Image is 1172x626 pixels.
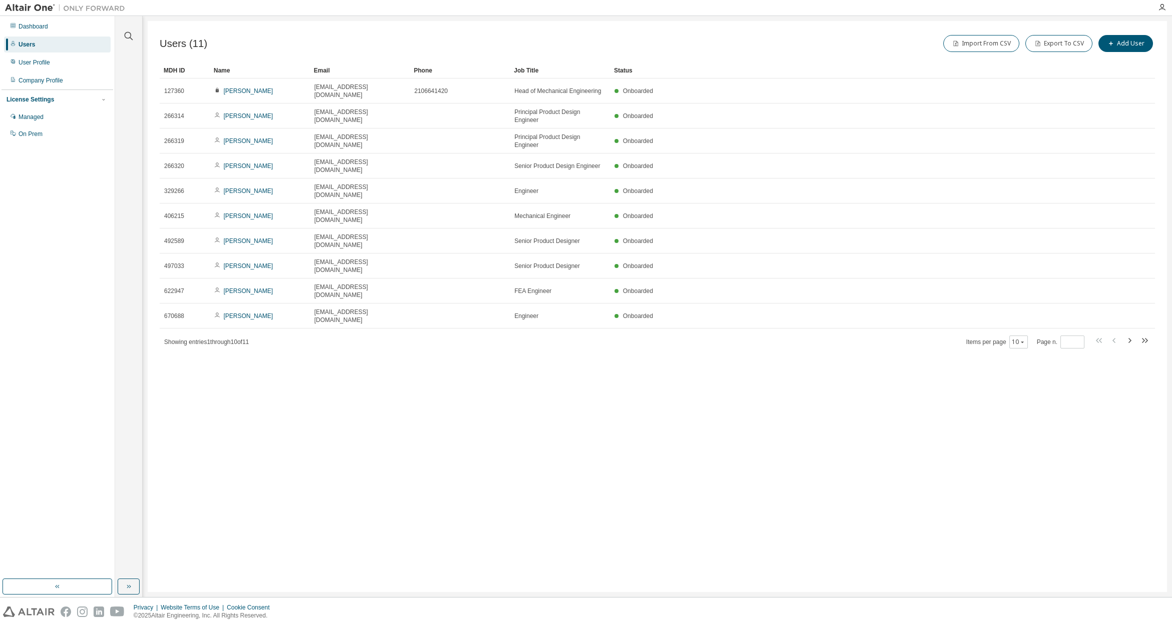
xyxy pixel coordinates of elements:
[94,606,104,617] img: linkedin.svg
[623,112,653,119] span: Onboarded
[1037,335,1084,348] span: Page n.
[514,212,570,220] span: Mechanical Engineer
[164,312,184,320] span: 670688
[1012,338,1025,346] button: 10
[164,287,184,295] span: 622947
[164,137,184,145] span: 266319
[414,62,506,78] div: Phone
[514,287,551,295] span: FEA Engineer
[623,287,653,294] span: Onboarded
[514,237,580,245] span: Senior Product Designer
[514,87,601,95] span: Head of Mechanical Engineering
[314,83,405,99] span: [EMAIL_ADDRESS][DOMAIN_NAME]
[314,258,405,274] span: [EMAIL_ADDRESS][DOMAIN_NAME]
[1025,35,1092,52] button: Export To CSV
[514,162,600,170] span: Senior Product Design Engineer
[19,113,44,121] div: Managed
[224,87,273,94] a: [PERSON_NAME]
[161,603,227,611] div: Website Terms of Use
[19,76,63,84] div: Company Profile
[164,262,184,270] span: 497033
[224,262,273,269] a: [PERSON_NAME]
[514,187,538,195] span: Engineer
[227,603,275,611] div: Cookie Consent
[164,338,249,345] span: Showing entries 1 through 10 of 11
[224,112,273,119] a: [PERSON_NAME]
[623,237,653,244] span: Onboarded
[224,137,273,144] a: [PERSON_NAME]
[623,87,653,94] span: Onboarded
[61,606,71,617] img: facebook.svg
[623,262,653,269] span: Onboarded
[623,212,653,219] span: Onboarded
[514,62,606,78] div: Job Title
[314,208,405,224] span: [EMAIL_ADDRESS][DOMAIN_NAME]
[3,606,55,617] img: altair_logo.svg
[314,233,405,249] span: [EMAIL_ADDRESS][DOMAIN_NAME]
[110,606,125,617] img: youtube.svg
[134,611,276,620] p: © 2025 Altair Engineering, Inc. All Rights Reserved.
[514,312,538,320] span: Engineer
[514,108,606,124] span: Principal Product Design Engineer
[77,606,88,617] img: instagram.svg
[224,187,273,194] a: [PERSON_NAME]
[224,162,273,169] a: [PERSON_NAME]
[314,158,405,174] span: [EMAIL_ADDRESS][DOMAIN_NAME]
[623,312,653,319] span: Onboarded
[164,212,184,220] span: 406215
[623,187,653,194] span: Onboarded
[314,183,405,199] span: [EMAIL_ADDRESS][DOMAIN_NAME]
[514,133,606,149] span: Principal Product Design Engineer
[19,22,48,30] div: Dashboard
[314,133,405,149] span: [EMAIL_ADDRESS][DOMAIN_NAME]
[19,40,35,48] div: Users
[314,308,405,324] span: [EMAIL_ADDRESS][DOMAIN_NAME]
[164,62,206,78] div: MDH ID
[314,62,406,78] div: Email
[224,312,273,319] a: [PERSON_NAME]
[164,87,184,95] span: 127360
[224,237,273,244] a: [PERSON_NAME]
[314,108,405,124] span: [EMAIL_ADDRESS][DOMAIN_NAME]
[5,3,130,13] img: Altair One
[164,187,184,195] span: 329266
[164,162,184,170] span: 266320
[314,283,405,299] span: [EMAIL_ADDRESS][DOMAIN_NAME]
[623,162,653,169] span: Onboarded
[164,237,184,245] span: 492589
[614,62,1103,78] div: Status
[160,38,207,49] span: Users (11)
[224,212,273,219] a: [PERSON_NAME]
[943,35,1019,52] button: Import From CSV
[19,58,50,66] div: User Profile
[134,603,161,611] div: Privacy
[623,137,653,144] span: Onboarded
[214,62,306,78] div: Name
[1098,35,1153,52] button: Add User
[966,335,1028,348] span: Items per page
[164,112,184,120] span: 266314
[7,95,54,103] div: License Settings
[19,130,43,138] div: On Prem
[224,287,273,294] a: [PERSON_NAME]
[414,87,448,95] span: 2106641420
[514,262,580,270] span: Senior Product Designer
